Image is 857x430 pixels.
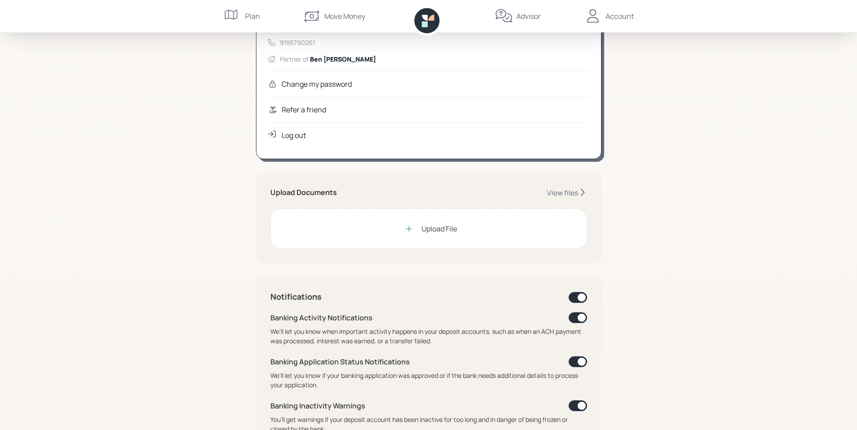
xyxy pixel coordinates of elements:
div: We'll let you know when important activity happens in your deposit accounts, such as when an ACH ... [270,327,587,346]
div: Log out [282,130,306,141]
div: We'll let you know if your banking application was approved or if the bank needs additional detai... [270,371,587,390]
div: Partner of [280,54,376,64]
div: 9195790261 [280,38,315,47]
div: Change my password [282,79,352,89]
div: Banking Inactivity Warnings [270,400,365,411]
h4: Notifications [270,292,322,302]
h5: Upload Documents [270,188,337,197]
div: Advisor [516,11,541,22]
div: Upload File [422,223,457,234]
div: Banking Activity Notifications [270,312,372,323]
div: Plan [245,11,260,22]
div: Refer a friend [282,104,326,115]
div: View files [547,188,578,198]
span: Ben [PERSON_NAME] [310,55,376,63]
div: Banking Application Status Notifications [270,356,410,367]
div: Move Money [324,11,365,22]
div: Account [606,11,634,22]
